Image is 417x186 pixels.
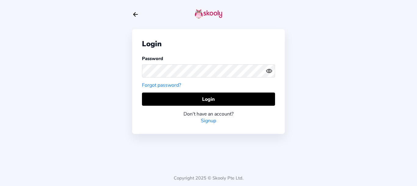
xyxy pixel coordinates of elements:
img: skooly-logo.png [195,9,222,19]
div: Don't have an account? [142,111,275,117]
div: Login [142,39,275,49]
a: Forgot password? [142,82,181,89]
button: Login [142,93,275,106]
label: Password [142,55,163,62]
a: Signup [201,117,216,124]
button: arrow back outline [132,11,139,18]
ion-icon: eye outline [266,68,272,74]
button: eye outlineeye off outline [266,68,275,74]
